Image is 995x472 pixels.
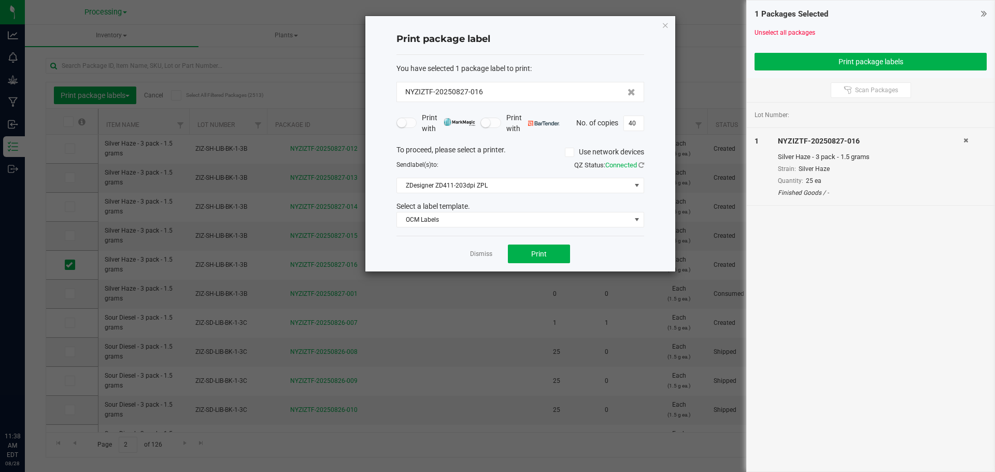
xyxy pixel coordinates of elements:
span: NYZIZTF-20250827-016 [405,87,483,97]
span: OCM Labels [397,212,631,227]
span: Lot Number: [755,110,789,120]
span: Silver Haze [799,165,830,173]
span: 1 [755,137,759,145]
span: QZ Status: [574,161,644,169]
div: : [396,63,644,74]
button: Print [508,245,570,263]
span: You have selected 1 package label to print [396,64,530,73]
span: ZDesigner ZD411-203dpi ZPL [397,178,631,193]
img: mark_magic_cybra.png [444,118,475,126]
span: Strain: [778,165,796,173]
div: Select a label template. [389,201,652,212]
span: Scan Packages [855,86,898,94]
span: 25 ea [806,177,821,184]
div: Silver Haze - 3 pack - 1.5 grams [778,152,963,162]
span: Quantity: [778,177,803,184]
span: Send to: [396,161,438,168]
div: Finished Goods / - [778,188,963,197]
span: Print [531,250,547,258]
img: bartender.png [528,121,560,126]
a: Unselect all packages [755,29,815,36]
span: Print with [506,112,560,134]
div: To proceed, please select a printer. [389,145,652,160]
div: NYZIZTF-20250827-016 [778,136,963,147]
span: Print with [422,112,475,134]
label: Use network devices [565,147,644,158]
button: Print package labels [755,53,987,70]
span: No. of copies [576,118,618,126]
a: Dismiss [470,250,492,259]
h4: Print package label [396,33,644,46]
span: label(s) [410,161,431,168]
span: Connected [605,161,637,169]
iframe: Resource center [10,389,41,420]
